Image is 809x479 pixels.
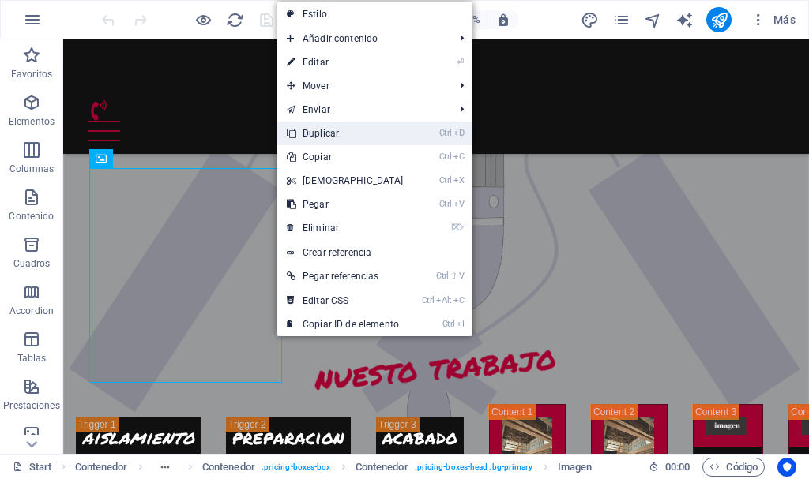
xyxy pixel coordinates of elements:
i: Ctrl [442,319,455,329]
i: Ctrl [439,175,452,185]
i: Ctrl [439,199,452,209]
span: : [676,461,679,473]
i: D [453,128,465,138]
i: ⇧ [450,271,457,281]
span: . pricing-boxes-head .bg-primary [415,458,533,477]
a: CtrlDDuplicar [277,122,413,145]
span: Haz clic para seleccionar y doble clic para editar [202,458,255,477]
i: C [453,152,465,162]
p: Favoritos [11,68,52,80]
p: Accordion [9,305,54,317]
a: Enviar [277,98,449,122]
i: Volver a cargar página [226,11,244,29]
i: Ctrl [436,271,449,281]
a: CtrlX[DEMOGRAPHIC_DATA] [277,169,413,193]
p: Cuadros [13,257,51,270]
button: design [580,10,599,29]
span: Más [751,12,796,28]
button: publish [706,7,732,32]
p: Tablas [17,352,47,365]
i: ⏎ [457,57,464,67]
nav: breadcrumb [75,458,593,477]
p: Contenido [9,210,54,223]
button: text_generator [675,10,694,29]
a: Haz clic para cancelar la selección y doble clic para abrir páginas [13,458,52,477]
i: Páginas (Ctrl+Alt+S) [612,11,630,29]
button: reload [225,10,244,29]
a: CtrlAltCEditar CSS [277,289,413,312]
span: Haz clic para seleccionar y doble clic para editar [558,458,593,477]
button: Haz clic para salir del modo de previsualización y seguir editando [194,10,213,29]
i: X [453,175,465,185]
i: Alt [436,295,452,305]
a: CtrlICopiar ID de elemento [277,312,413,336]
span: Mover [277,74,449,98]
a: CtrlVPegar [277,193,413,216]
i: I [457,319,465,329]
i: V [459,271,464,281]
i: Navegador [644,11,662,29]
span: . pricing-boxes-box [262,458,331,477]
span: Haz clic para seleccionar y doble clic para editar [356,458,408,477]
p: Prestaciones [3,399,59,412]
i: ⌦ [451,223,464,233]
a: Crear referencia [277,241,472,264]
i: AI Writer [675,11,694,29]
i: V [453,199,465,209]
button: navigator [643,10,662,29]
button: Usercentrics [777,458,796,477]
i: Ctrl [439,128,452,138]
span: Haz clic para seleccionar y doble clic para editar [75,458,128,477]
span: Añadir contenido [277,27,449,51]
i: Diseño (Ctrl+Alt+Y) [581,11,599,29]
a: ⌦Eliminar [277,216,413,240]
i: Publicar [710,11,728,29]
i: Ctrl [422,295,435,305]
i: Ctrl [439,152,452,162]
p: Elementos [9,115,55,128]
h6: Tiempo de la sesión [649,458,690,477]
button: Más [744,7,802,32]
p: Columnas [9,163,55,175]
a: Ctrl⇧VPegar referencias [277,264,413,288]
i: C [453,295,465,305]
a: ⏎Editar [277,51,413,74]
span: Código [709,458,758,477]
a: Estilo [277,2,472,26]
a: CtrlCCopiar [277,145,413,169]
button: pages [611,10,630,29]
button: Código [702,458,765,477]
i: Al redimensionar, ajustar el nivel de zoom automáticamente para ajustarse al dispositivo elegido. [496,13,510,27]
span: 00 00 [665,458,690,477]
